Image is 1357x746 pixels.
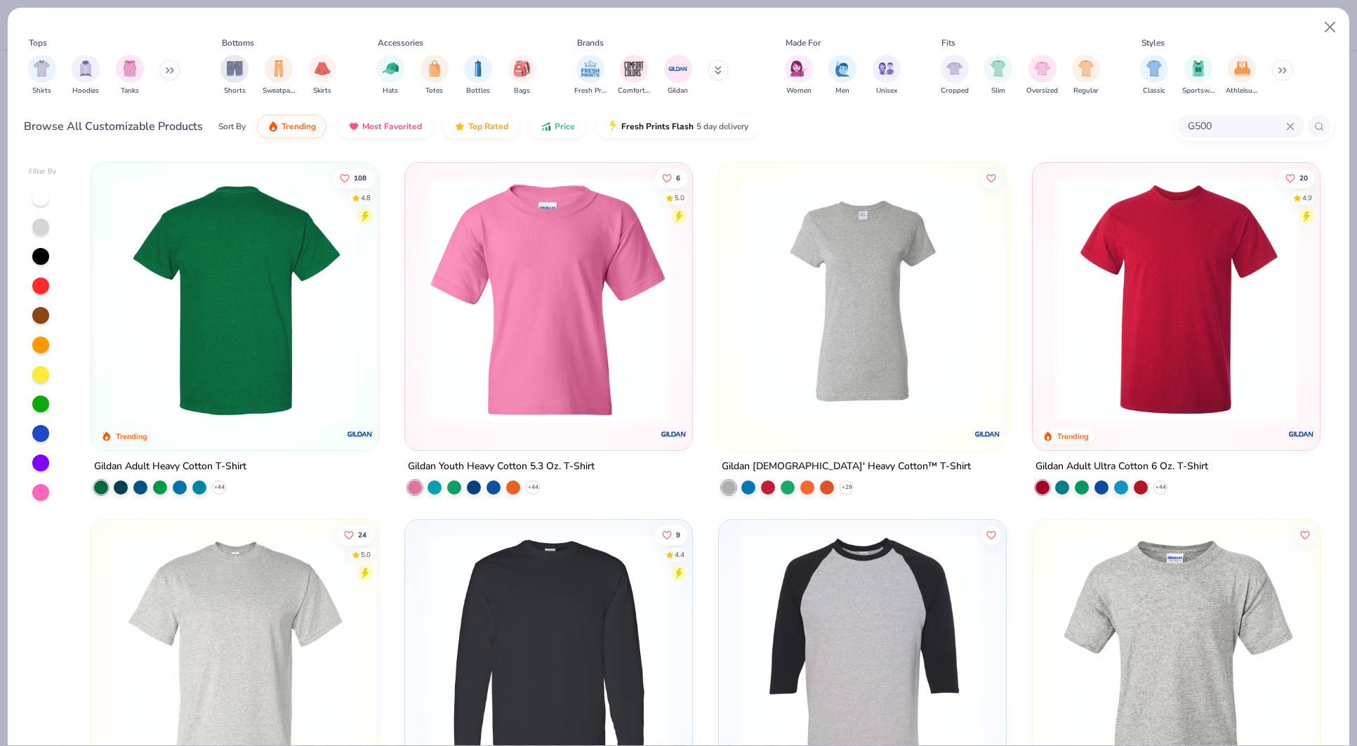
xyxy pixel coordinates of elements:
span: Regular [1073,86,1099,96]
span: Fresh Prints [574,86,607,96]
div: Accessories [378,37,423,49]
span: Hats [383,86,398,96]
span: Women [786,86,812,96]
div: filter for Regular [1072,55,1100,96]
div: Gildan Youth Heavy Cotton 5.3 Oz. T-Shirt [408,458,595,476]
img: Women Image [790,60,807,77]
img: Tanks Image [122,60,138,77]
span: Bottles [466,86,490,96]
span: Totes [425,86,443,96]
button: Trending [257,114,326,138]
button: Top Rated [444,114,519,138]
img: Totes Image [427,60,442,77]
img: Comfort Colors Image [623,58,644,79]
button: filter button [72,55,100,96]
img: Regular Image [1078,60,1094,77]
div: filter for Tanks [116,55,144,96]
span: + 44 [528,483,538,492]
button: Like [1278,168,1315,188]
span: Oversized [1026,86,1058,96]
img: Bottles Image [470,60,486,77]
img: Bags Image [514,60,529,77]
button: filter button [941,55,969,96]
span: 20 [1299,174,1308,181]
span: Athleisure [1226,86,1258,96]
img: Sportswear Image [1191,60,1206,77]
img: most_fav.gif [348,121,359,132]
span: Bags [514,86,530,96]
div: Gildan Adult Heavy Cotton T-Shirt [94,458,246,476]
button: filter button [1026,55,1058,96]
div: Brands [577,37,604,49]
img: Fresh Prints Image [580,58,601,79]
span: 5 day delivery [696,119,748,135]
button: filter button [263,55,295,96]
button: filter button [828,55,856,96]
div: Styles [1141,37,1165,49]
img: Oversized Image [1034,60,1050,77]
div: filter for Men [828,55,856,96]
button: Price [530,114,585,138]
div: Filter By [29,166,57,177]
img: Shorts Image [227,60,243,77]
div: filter for Comfort Colors [618,55,650,96]
span: 24 [358,531,366,538]
div: 4.4 [675,549,684,560]
img: Athleisure Image [1234,60,1250,77]
button: filter button [1072,55,1100,96]
button: filter button [464,55,492,96]
span: + 29 [842,483,852,492]
div: Made For [786,37,821,49]
span: Tanks [121,86,139,96]
span: Gildan [668,86,688,96]
img: f353747f-df2b-48a7-9668-f657901a5e3e [733,177,992,422]
div: 4.9 [1302,192,1312,203]
img: Slim Image [991,60,1006,77]
div: filter for Oversized [1026,55,1058,96]
div: filter for Slim [984,55,1012,96]
div: filter for Totes [421,55,449,96]
span: Fresh Prints Flash [621,121,694,132]
button: filter button [1226,55,1258,96]
span: 9 [676,531,680,538]
img: 3c1a081b-6ca8-4a00-a3b6-7ee979c43c2b [1047,177,1306,422]
span: + 44 [1156,483,1166,492]
button: filter button [984,55,1012,96]
input: Try "T-Shirt" [1186,118,1286,134]
button: filter button [308,55,336,96]
button: filter button [220,55,249,96]
div: Sort By [218,120,246,133]
button: filter button [376,55,404,96]
span: Price [555,121,575,132]
div: Browse All Customizable Products [24,118,203,135]
button: Close [1317,14,1344,41]
span: Sweatpants [263,86,295,96]
span: Slim [991,86,1005,96]
button: Like [655,525,687,544]
span: Comfort Colors [618,86,650,96]
div: filter for Unisex [873,55,901,96]
img: Gildan logo [1288,420,1316,448]
span: Top Rated [468,121,508,132]
div: 5.0 [361,549,371,560]
div: filter for Sportswear [1182,55,1214,96]
button: Like [981,525,1001,544]
img: Shirts Image [34,60,50,77]
button: filter button [28,55,56,96]
button: Like [655,168,687,188]
div: filter for Fresh Prints [574,55,607,96]
img: Hoodies Image [78,60,93,77]
span: Most Favorited [362,121,422,132]
img: Skirts Image [315,60,331,77]
button: Like [1295,525,1315,544]
img: flash.gif [607,121,618,132]
img: Hats Image [383,60,399,77]
span: Shorts [224,86,246,96]
span: 6 [676,174,680,181]
span: Classic [1143,86,1165,96]
button: filter button [508,55,536,96]
img: trending.gif [267,121,279,132]
span: + 44 [214,483,225,492]
div: filter for Sweatpants [263,55,295,96]
span: 108 [354,174,366,181]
